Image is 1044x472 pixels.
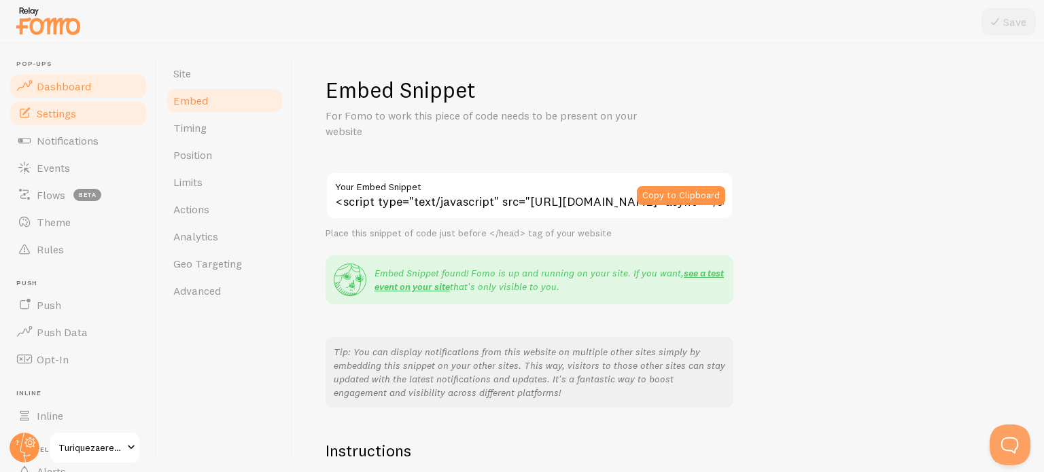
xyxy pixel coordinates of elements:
span: Push Data [37,325,88,339]
span: Actions [173,202,209,216]
span: Flows [37,188,65,202]
a: Advanced [165,277,284,304]
span: Settings [37,107,76,120]
a: Settings [8,100,148,127]
span: Site [173,67,191,80]
a: Geo Targeting [165,250,284,277]
a: Push [8,291,148,319]
span: Timing [173,121,207,134]
a: Theme [8,208,148,236]
p: Tip: You can display notifications from this website on multiple other sites simply by embedding ... [334,345,725,399]
a: Actions [165,196,284,223]
span: Pop-ups [16,60,148,69]
img: fomo-relay-logo-orange.svg [14,3,82,38]
span: Dashboard [37,79,91,93]
a: Dashboard [8,73,148,100]
span: Analytics [173,230,218,243]
span: Inline [37,409,63,422]
a: Notifications [8,127,148,154]
p: For Fomo to work this piece of code needs to be present on your website [326,108,652,139]
span: Position [173,148,212,162]
a: Inline [8,402,148,429]
h2: Instructions [326,440,733,461]
a: Events [8,154,148,181]
span: Push [16,279,148,288]
a: Turiquezaerestu [49,431,141,464]
span: Theme [37,215,71,229]
span: Notifications [37,134,99,147]
label: Your Embed Snippet [326,172,733,195]
span: Advanced [173,284,221,297]
a: Flows beta [8,181,148,208]
a: Opt-In [8,346,148,373]
h1: Embed Snippet [326,76,1011,104]
a: Rules [8,236,148,263]
a: Analytics [165,223,284,250]
a: see a test event on your site [375,267,724,293]
span: Turiquezaerestu [58,439,123,456]
span: Push [37,298,61,312]
span: Limits [173,175,203,189]
a: Push Data [8,319,148,346]
a: Site [165,60,284,87]
a: Position [165,141,284,168]
span: Inline [16,389,148,398]
iframe: Help Scout Beacon - Open [990,424,1030,465]
span: Embed [173,94,208,107]
span: Opt-In [37,352,69,366]
a: Embed [165,87,284,114]
button: Copy to Clipboard [637,186,725,205]
a: Timing [165,114,284,141]
span: Geo Targeting [173,257,242,270]
a: Limits [165,168,284,196]
div: Place this snippet of code just before </head> tag of your website [326,228,733,240]
p: Embed Snippet found! Fomo is up and running on your site. If you want, that's only visible to you. [375,266,725,293]
span: Rules [37,242,64,256]
span: Events [37,161,70,175]
span: beta [73,189,101,201]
